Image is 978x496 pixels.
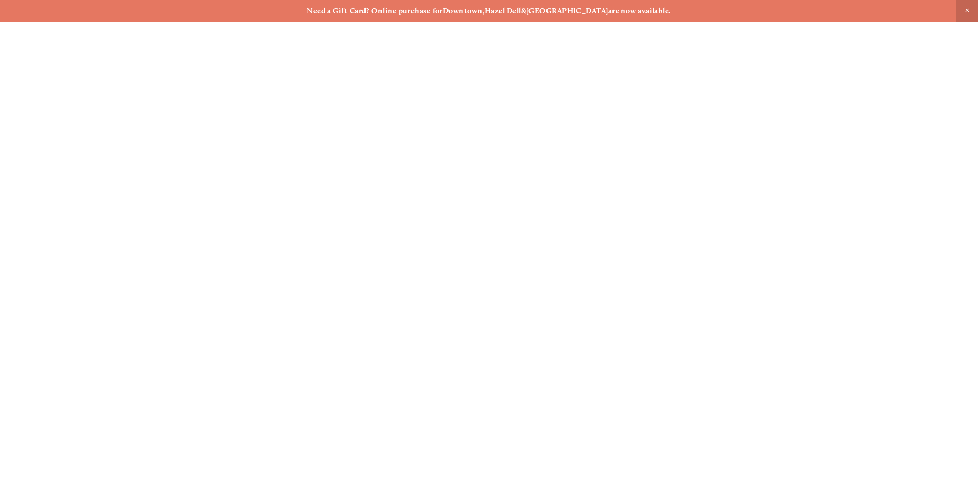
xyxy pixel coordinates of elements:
[483,6,485,15] strong: ,
[608,6,671,15] strong: are now available.
[443,6,483,15] a: Downtown
[307,6,443,15] strong: Need a Gift Card? Online purchase for
[485,6,521,15] a: Hazel Dell
[526,6,608,15] a: [GEOGRAPHIC_DATA]
[521,6,526,15] strong: &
